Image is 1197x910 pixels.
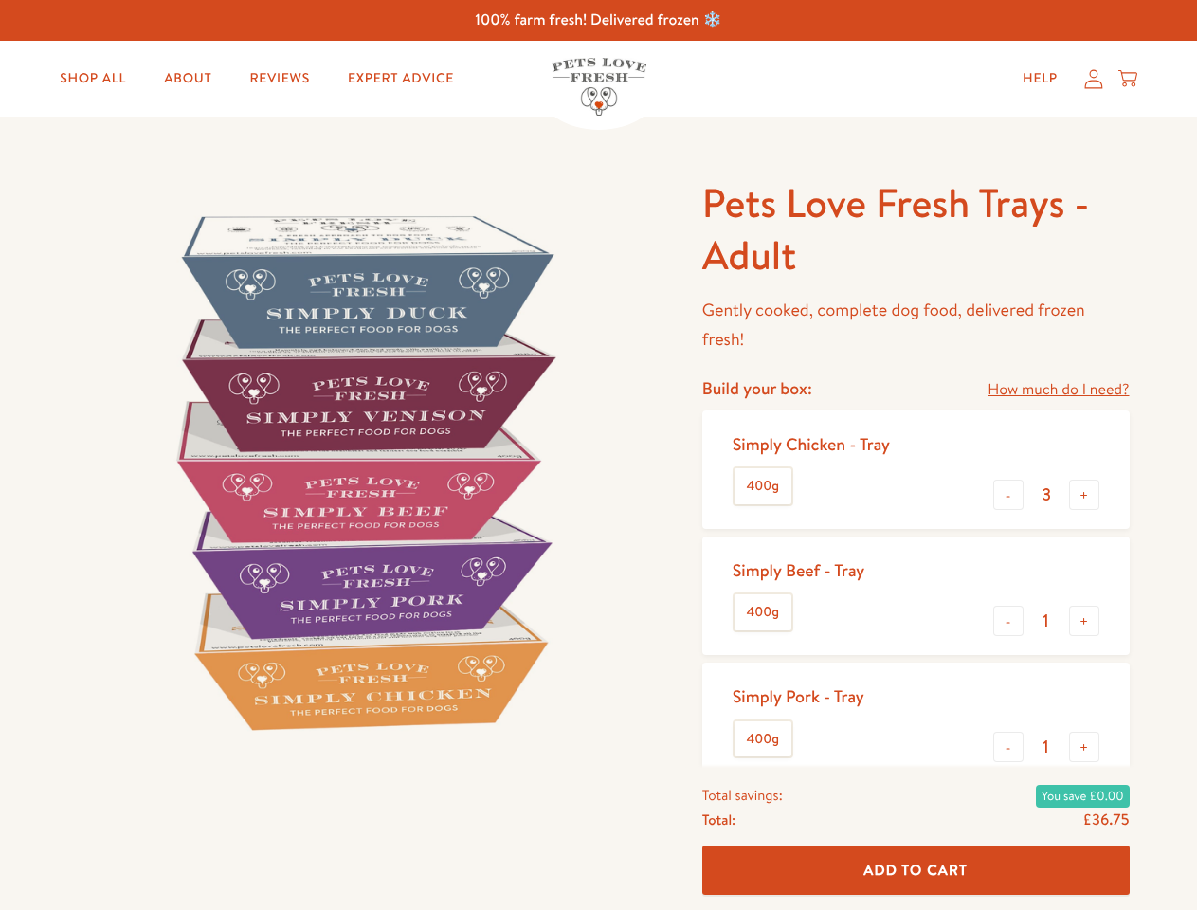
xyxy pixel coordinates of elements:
a: How much do I need? [988,377,1129,403]
h1: Pets Love Fresh Trays - Adult [702,177,1130,281]
div: Simply Pork - Tray [733,685,864,707]
button: + [1069,606,1099,636]
div: Simply Chicken - Tray [733,433,890,455]
button: Add To Cart [702,846,1130,896]
h4: Build your box: [702,377,812,399]
p: Gently cooked, complete dog food, delivered frozen fresh! [702,296,1130,354]
label: 400g [735,468,791,504]
button: + [1069,732,1099,762]
button: - [993,480,1024,510]
label: 400g [735,594,791,630]
span: Add To Cart [863,860,968,880]
a: Shop All [45,60,141,98]
span: Total: [702,808,735,832]
button: + [1069,480,1099,510]
label: 400g [735,721,791,757]
button: - [993,606,1024,636]
span: Total savings: [702,783,783,808]
a: Reviews [234,60,324,98]
span: £36.75 [1082,810,1129,830]
a: About [149,60,227,98]
a: Help [1007,60,1073,98]
span: You save £0.00 [1036,785,1130,808]
button: - [993,732,1024,762]
img: Pets Love Fresh [552,58,646,116]
a: Expert Advice [333,60,469,98]
div: Simply Beef - Tray [733,559,864,581]
img: Pets Love Fresh Trays - Adult [68,177,657,766]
